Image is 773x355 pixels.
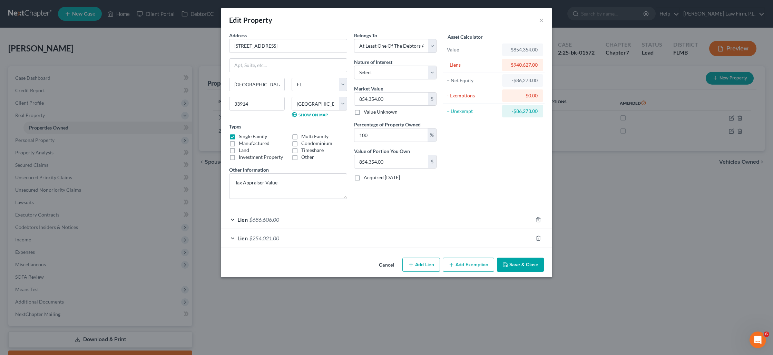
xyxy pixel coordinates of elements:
label: Single Family [239,133,267,140]
input: Enter address... [229,39,347,52]
label: Multi Family [301,133,329,140]
div: = Unexempt [447,108,499,115]
input: Enter city... [229,78,284,91]
div: = Net Equity [447,77,499,84]
span: $254,021.00 [249,235,279,241]
button: Cancel [373,258,400,272]
label: Other [301,154,314,161]
input: Apt, Suite, etc... [229,59,347,72]
span: Belongs To [354,32,377,38]
span: 6 [764,332,769,337]
span: Lien [237,235,248,241]
button: Add Exemption [443,258,494,272]
iframe: Intercom live chat [750,332,766,348]
label: Investment Property [239,154,283,161]
div: - Liens [447,61,499,68]
label: Manufactured [239,140,270,147]
label: Asset Calculator [448,33,483,40]
div: -$86,273.00 [508,77,538,84]
div: Edit Property [229,15,272,25]
div: % [428,128,436,142]
span: Lien [237,216,248,223]
div: - Exemptions [447,92,499,99]
div: Value [447,46,499,53]
button: × [539,16,544,24]
label: Value of Portion You Own [354,147,410,155]
button: Add Lien [402,258,440,272]
div: $ [428,155,436,168]
a: Show on Map [292,112,328,117]
label: Timeshare [301,147,324,154]
label: Land [239,147,249,154]
input: 0.00 [354,93,428,106]
div: $854,354.00 [508,46,538,53]
input: Enter zip... [229,97,285,111]
div: -$86,273.00 [508,108,538,115]
label: Nature of Interest [354,58,392,66]
div: $940,627.00 [508,61,538,68]
input: 0.00 [354,155,428,168]
label: Value Unknown [364,108,398,115]
label: Market Value [354,85,383,92]
label: Types [229,123,241,130]
input: 0.00 [354,128,428,142]
label: Acquired [DATE] [364,174,400,181]
label: Condominium [301,140,332,147]
span: Address [229,32,247,38]
span: $686,606.00 [249,216,279,223]
div: $ [428,93,436,106]
label: Percentage of Property Owned [354,121,421,128]
label: Other information [229,166,269,173]
div: $0.00 [508,92,538,99]
button: Save & Close [497,258,544,272]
